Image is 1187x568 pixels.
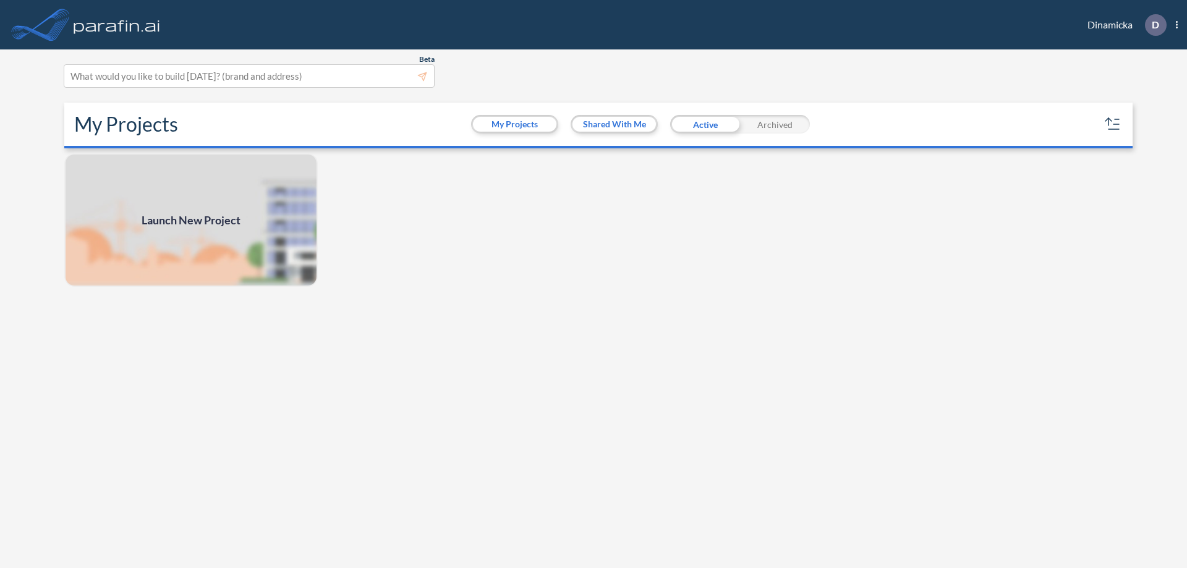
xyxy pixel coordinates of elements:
[572,117,656,132] button: Shared With Me
[71,12,163,37] img: logo
[473,117,556,132] button: My Projects
[1103,114,1123,134] button: sort
[1069,14,1178,36] div: Dinamicka
[74,112,178,136] h2: My Projects
[142,212,240,229] span: Launch New Project
[64,153,318,287] img: add
[64,153,318,287] a: Launch New Project
[1152,19,1159,30] p: D
[419,54,435,64] span: Beta
[740,115,810,134] div: Archived
[670,115,740,134] div: Active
